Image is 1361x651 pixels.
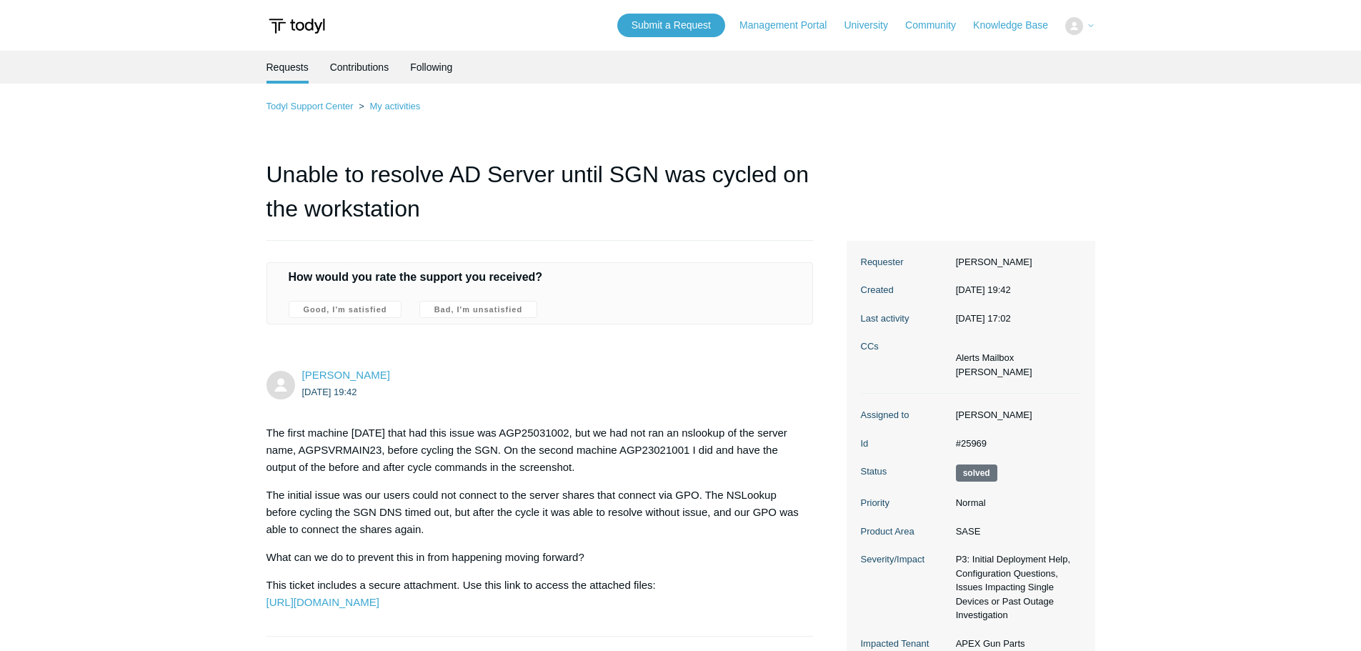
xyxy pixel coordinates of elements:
[956,313,1011,324] time: 2025-08-13T17:02:57+00:00
[266,51,309,84] li: Requests
[973,18,1062,33] a: Knowledge Base
[949,437,1081,451] dd: #25969
[861,408,949,422] dt: Assigned to
[419,301,537,318] label: Bad, I'm unsatisfied
[289,269,792,286] h4: How would you rate the support you received?
[861,496,949,510] dt: Priority
[956,464,997,482] span: This request has been solved
[949,637,1081,651] dd: APEX Gun Parts
[266,596,379,608] a: [URL][DOMAIN_NAME]
[617,14,725,37] a: Submit a Request
[302,369,390,381] a: [PERSON_NAME]
[302,369,390,381] span: Matt Cholin
[861,312,949,326] dt: Last activity
[949,525,1081,539] dd: SASE
[289,301,402,318] label: Good, I'm satisfied
[861,339,949,354] dt: CCs
[861,552,949,567] dt: Severity/Impact
[949,496,1081,510] dd: Normal
[330,51,389,84] a: Contributions
[861,525,949,539] dt: Product Area
[861,255,949,269] dt: Requester
[266,577,799,611] p: This ticket includes a secure attachment. Use this link to access the attached files:
[410,51,452,84] a: Following
[266,101,354,111] a: Todyl Support Center
[861,464,949,479] dt: Status
[302,387,357,397] time: 2025-07-07T19:42:10Z
[956,365,1032,379] li: Aaron Luboff
[266,487,799,538] p: The initial issue was our users could not connect to the server shares that connect via GPO. The ...
[356,101,420,111] li: My activities
[266,424,799,476] p: The first machine [DATE] that had this issue was AGP25031002, but we had not ran an nslookup of t...
[266,101,357,111] li: Todyl Support Center
[369,101,420,111] a: My activities
[949,255,1081,269] dd: [PERSON_NAME]
[949,552,1081,622] dd: P3: Initial Deployment Help, Configuration Questions, Issues Impacting Single Devices or Past Out...
[739,18,841,33] a: Management Portal
[956,284,1011,295] time: 2025-07-07T19:42:10+00:00
[905,18,970,33] a: Community
[266,13,327,39] img: Todyl Support Center Help Center home page
[861,283,949,297] dt: Created
[949,408,1081,422] dd: [PERSON_NAME]
[861,437,949,451] dt: Id
[266,157,814,241] h1: Unable to resolve AD Server until SGN was cycled on the workstation
[956,351,1032,365] li: Alerts Mailbox
[844,18,902,33] a: University
[266,549,799,566] p: What can we do to prevent this in from happening moving forward?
